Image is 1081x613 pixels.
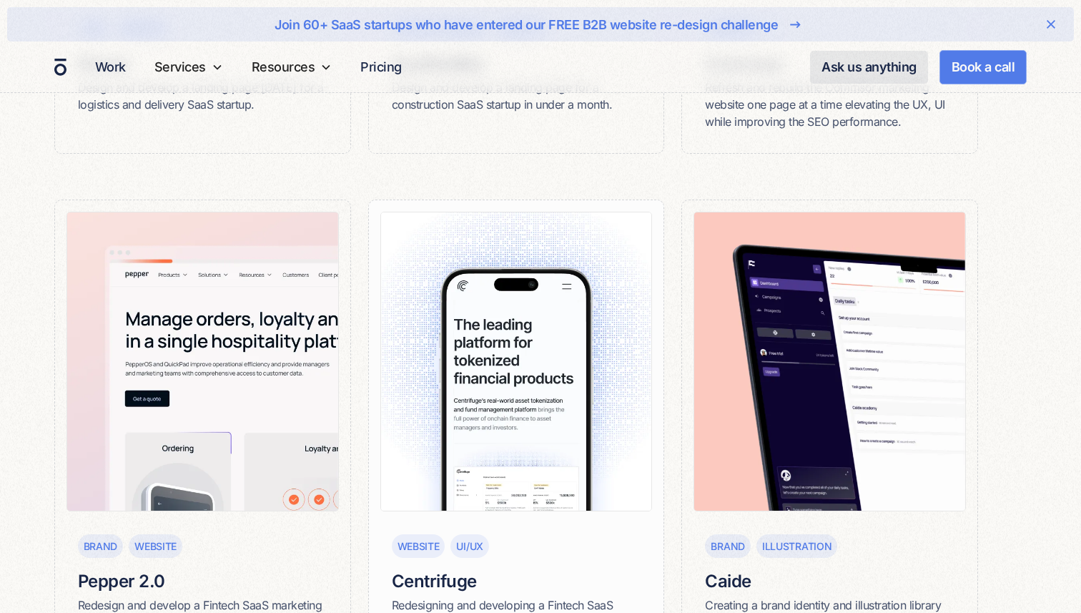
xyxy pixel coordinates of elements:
[252,57,315,77] div: Resources
[355,53,408,81] a: Pricing
[246,41,338,92] div: Resources
[134,539,177,554] div: Website
[78,79,327,113] div: Design and develop a landing page [DATE] for a logistics and delivery SaaS startup.
[84,539,118,554] div: Brand
[54,58,66,77] a: home
[762,539,831,554] div: Illustration
[78,569,327,594] h6: Pepper 2.0
[398,539,440,554] div: Website
[392,569,641,594] h6: Centrifuge
[89,53,132,81] a: Work
[392,79,641,113] div: Design and develop a landing page for a construction SaaS startup in under a month.
[154,57,206,77] div: Services
[711,539,745,554] div: Brand
[705,79,954,130] div: Refresh and rebuild the Commsor marketing website one page at a time elevating the UX, UI while i...
[275,15,778,34] div: Join 60+ SaaS startups who have entered our FREE B2B website re-design challenge
[53,13,1028,36] a: Join 60+ SaaS startups who have entered our FREE B2B website re-design challenge
[810,51,928,84] a: Ask us anything
[705,569,954,594] h6: Caide
[149,41,229,92] div: Services
[456,539,483,554] div: UI/UX
[939,50,1027,84] a: Book a call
